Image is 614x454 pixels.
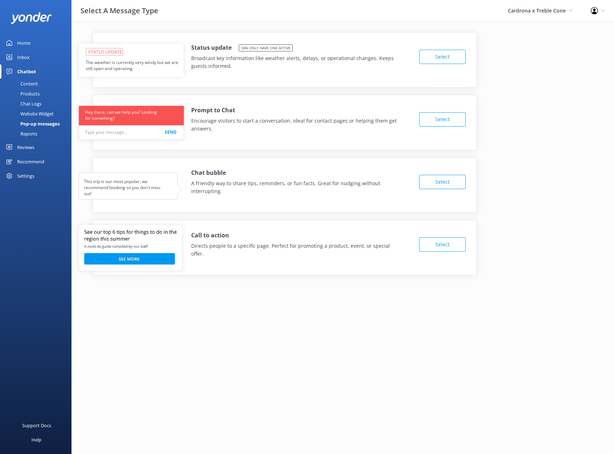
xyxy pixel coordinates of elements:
div: Products [4,89,40,99]
div: Support Docs [22,418,51,433]
a: Content [4,79,71,89]
div: Pop-up messages [4,119,60,129]
a: Products [4,89,71,99]
div: Content [4,79,38,89]
div: Chatbot [17,64,36,79]
div: Recommend [17,154,44,169]
div: Website Widget [4,109,54,119]
h4: Chat bubble [191,168,226,178]
div: Chat Logs [4,99,41,109]
p: Encourage visitors to start a conversation. Ideal for contact pages or helping them get answers. [191,117,400,133]
a: Reports [4,129,71,139]
div: Help [31,433,41,447]
h4: Prompt to Chat [191,106,235,115]
img: yonder-white-logo.png [11,12,52,24]
div: Settings [17,169,34,183]
div: Home [17,36,30,50]
p: Directs people to a specific page. Perfect for promoting a product, event, or special offer. [191,242,400,258]
div: Reviews [17,140,34,154]
div: Reports [4,129,37,139]
h3: Select A Message Type [80,5,158,16]
p: Broadcast key information like weather alerts, delays, or operational changes. Keeps guests infor... [191,54,400,70]
h4: Call to action [191,231,229,240]
a: Website Widget [4,109,71,119]
p: A friendly way to share tips, reminders, or fun facts. Great for nudging without interrupting. [191,179,400,196]
button: Select [419,112,466,127]
span: Cardrona x Treble Cone [508,7,566,14]
a: Pop-up messages [4,119,71,129]
button: Select [419,237,466,252]
h4: Status update [191,43,232,53]
button: Select [419,50,466,64]
button: Select [419,175,466,189]
span: Can only have one active [239,44,293,51]
div: Inbox [17,50,30,64]
a: Chat Logs [4,99,71,109]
